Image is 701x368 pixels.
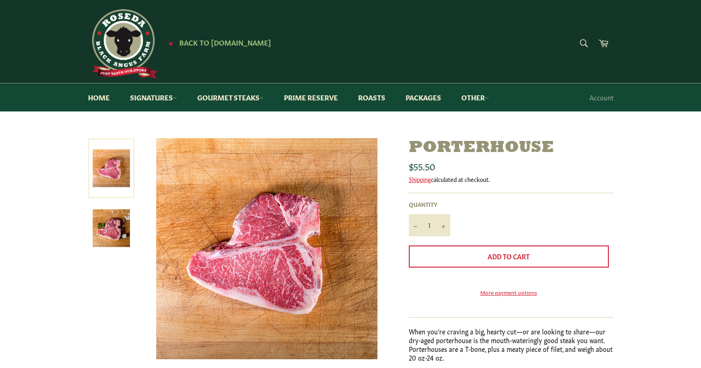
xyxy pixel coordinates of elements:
a: Roasts [349,83,395,111]
div: calculated at checkout. [409,175,613,183]
span: ★ [168,39,173,47]
a: Prime Reserve [275,83,347,111]
a: Packages [396,83,450,111]
label: Quantity [409,200,450,208]
img: Porterhouse [93,209,130,246]
a: ★ Back to [DOMAIN_NAME] [164,39,271,47]
span: $55.50 [409,159,435,172]
a: Other [452,83,498,111]
a: Gourmet Steaks [188,83,273,111]
img: Porterhouse [156,138,377,359]
span: Back to [DOMAIN_NAME] [179,37,271,47]
img: Roseda Beef [88,9,157,78]
span: Add to Cart [488,251,530,261]
button: Increase item quantity by one [436,214,450,236]
a: Home [79,83,119,111]
a: Signatures [121,83,186,111]
a: Account [585,84,618,111]
button: Reduce item quantity by one [409,214,423,236]
a: More payment options [409,288,609,296]
a: Shipping [409,175,431,183]
button: Add to Cart [409,245,609,268]
p: When you're craving a big, hearty cut—or are looking to share—our dry-aged porterhouse is the mou... [409,327,613,362]
h1: Porterhouse [409,138,613,158]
